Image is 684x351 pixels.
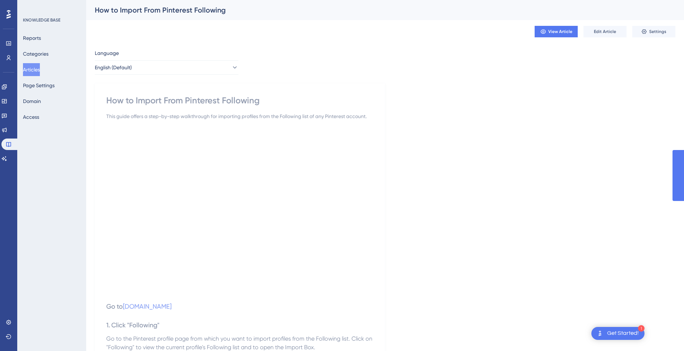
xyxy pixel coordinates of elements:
button: Edit Article [583,26,627,37]
iframe: UserGuiding AI Assistant Launcher [654,323,675,344]
div: Open Get Started! checklist, remaining modules: 1 [591,327,645,340]
a: [DOMAIN_NAME] [123,303,172,310]
button: Categories [23,47,48,60]
img: launcher-image-alternative-text [596,329,604,338]
button: Settings [632,26,675,37]
div: KNOWLEDGE BASE [23,17,60,23]
div: 1 [638,325,645,332]
button: Reports [23,32,41,45]
button: View Article [535,26,578,37]
span: Edit Article [594,29,616,34]
div: Get Started! [607,329,639,337]
span: Go to the Pinterest profile page from which you want to import profiles from the Following list. ... [106,335,374,351]
button: Domain [23,95,41,108]
span: 1. Click "Following" [106,321,159,329]
div: How to Import From Pinterest Following [106,95,373,106]
iframe: How to Import From Pinterest Following [106,126,373,297]
span: Language [95,49,119,57]
span: View Article [548,29,572,34]
button: Access [23,111,39,123]
button: Articles [23,63,40,76]
span: Settings [649,29,666,34]
button: Page Settings [23,79,55,92]
button: English (Default) [95,60,238,75]
div: How to Import From Pinterest Following [95,5,657,15]
div: This guide offers a step-by-step walkthrough for importing profiles from the Following list of an... [106,112,373,121]
span: Go to [106,303,123,310]
span: English (Default) [95,63,132,72]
